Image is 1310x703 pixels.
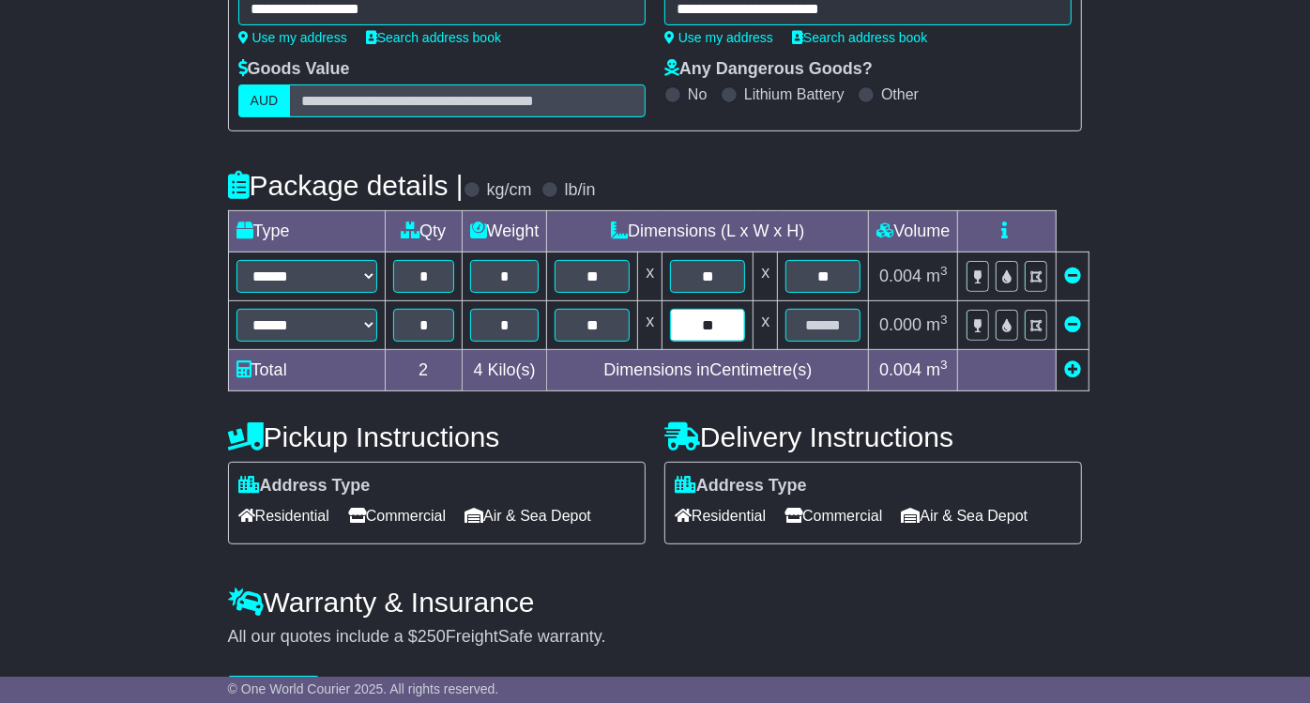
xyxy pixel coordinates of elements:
td: Volume [869,211,958,252]
label: Goods Value [238,59,350,80]
a: Search address book [792,30,927,45]
td: x [638,252,663,301]
h4: Delivery Instructions [664,421,1082,452]
label: No [688,85,707,103]
td: Weight [462,211,547,252]
td: x [754,301,778,350]
span: m [926,360,948,379]
h4: Warranty & Insurance [228,587,1083,618]
span: Residential [675,501,766,530]
label: Any Dangerous Goods? [664,59,873,80]
label: Address Type [675,476,807,497]
span: m [926,315,948,334]
label: Lithium Battery [744,85,845,103]
span: 0.004 [879,267,922,285]
span: 4 [473,360,482,379]
td: Dimensions in Centimetre(s) [547,350,869,391]
span: 0.004 [879,360,922,379]
a: Add new item [1064,360,1081,379]
span: Commercial [348,501,446,530]
span: © One World Courier 2025. All rights reserved. [228,681,499,696]
label: lb/in [565,180,596,201]
span: 0.000 [879,315,922,334]
sup: 3 [940,313,948,327]
td: Type [228,211,385,252]
td: Qty [385,211,462,252]
a: Remove this item [1064,315,1081,334]
label: Other [881,85,919,103]
td: x [638,301,663,350]
td: Dimensions (L x W x H) [547,211,869,252]
label: AUD [238,84,291,117]
a: Use my address [238,30,347,45]
sup: 3 [940,358,948,372]
h4: Package details | [228,170,464,201]
span: Air & Sea Depot [465,501,591,530]
span: 250 [418,627,446,646]
div: All our quotes include a $ FreightSafe warranty. [228,627,1083,648]
h4: Pickup Instructions [228,421,646,452]
label: Address Type [238,476,371,497]
span: Residential [238,501,329,530]
a: Use my address [664,30,773,45]
label: kg/cm [487,180,532,201]
a: Search address book [366,30,501,45]
td: 2 [385,350,462,391]
td: Total [228,350,385,391]
span: Air & Sea Depot [902,501,1028,530]
a: Remove this item [1064,267,1081,285]
span: m [926,267,948,285]
sup: 3 [940,264,948,278]
span: Commercial [784,501,882,530]
td: Kilo(s) [462,350,547,391]
td: x [754,252,778,301]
